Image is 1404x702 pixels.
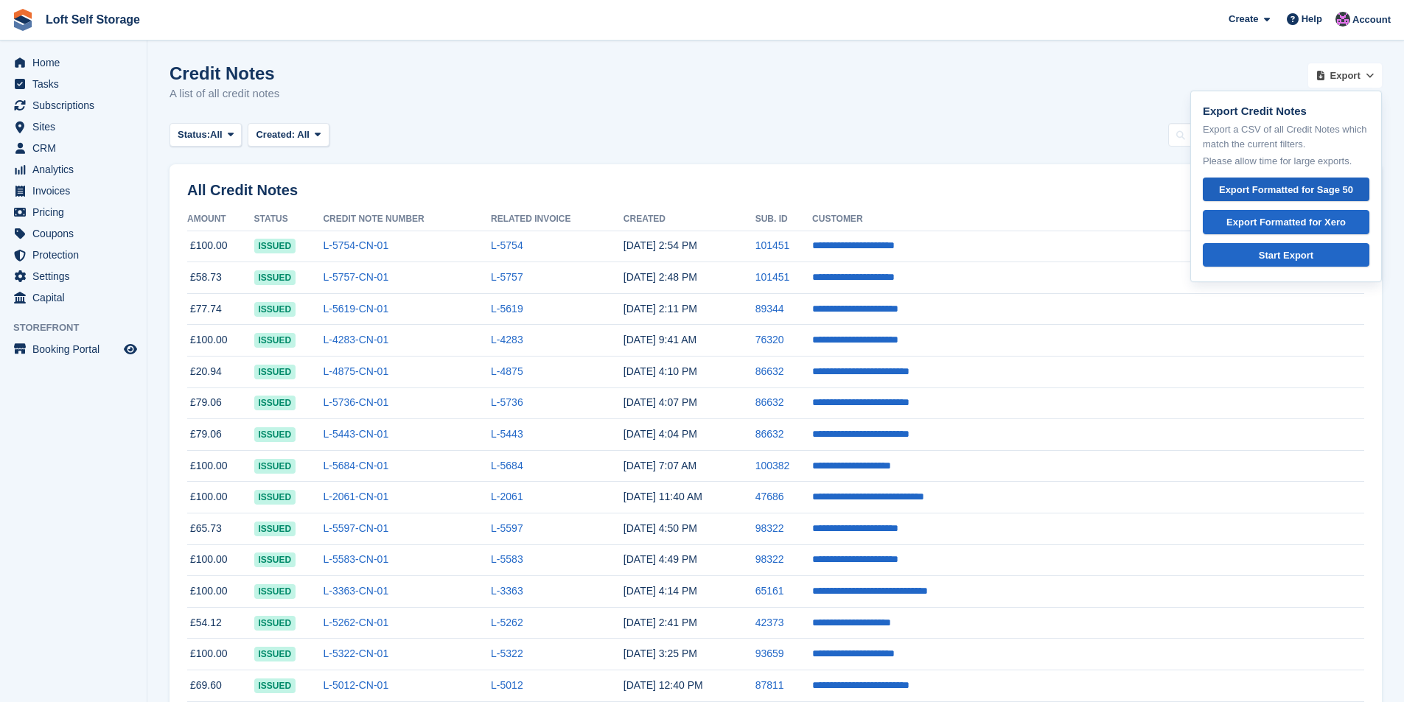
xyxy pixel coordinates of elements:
a: menu [7,138,139,158]
span: Settings [32,266,121,287]
a: 100382 [755,460,790,471]
a: 101451 [755,271,790,283]
span: Invoices [32,180,121,201]
a: L-5754 [491,239,523,251]
span: issued [254,552,296,567]
a: menu [7,180,139,201]
time: 2025-07-28 13:41:40 UTC [624,617,697,628]
a: L-4283 [491,334,523,345]
a: L-5757 [491,271,523,283]
th: Amount [187,208,254,231]
span: issued [254,427,296,442]
a: 89344 [755,303,784,315]
td: £100.00 [187,450,254,482]
a: L-5012 [491,679,523,691]
a: Loft Self Storage [40,7,146,32]
time: 2025-08-21 13:48:35 UTC [624,271,697,283]
span: issued [254,239,296,253]
th: Related Invoice [491,208,624,231]
span: Subscriptions [32,95,121,116]
td: £54.12 [187,607,254,639]
th: Customer [812,208,1364,231]
a: 47686 [755,491,784,502]
a: L-5684-CN-01 [323,460,388,471]
h2: All Credit Notes [187,182,1364,199]
img: stora-icon-8386f47178a22dfd0bd8f6a31ec36ba5ce8667c1dd55bd0f319d3a0aa187defe.svg [12,9,34,31]
span: Account [1352,13,1391,27]
button: Status: All [170,123,242,147]
td: £100.00 [187,482,254,513]
a: L-4283-CN-01 [323,334,388,345]
p: A list of all credit notes [170,85,279,102]
time: 2025-08-14 08:41:19 UTC [624,334,696,345]
a: L-5684 [491,460,523,471]
a: 86632 [755,396,784,408]
a: menu [7,223,139,244]
th: Status [254,208,324,231]
a: menu [7,287,139,308]
a: 86632 [755,365,784,377]
a: L-4875 [491,365,523,377]
span: Pricing [32,202,121,222]
span: issued [254,678,296,693]
button: Export [1308,63,1382,88]
time: 2025-07-08 11:40:07 UTC [624,679,703,691]
td: £79.06 [187,387,254,419]
a: 87811 [755,679,784,691]
a: L-5443 [491,428,523,440]
span: issued [254,584,296,599]
span: Booking Portal [32,339,121,359]
span: issued [254,333,296,348]
div: Start Export [1215,248,1357,263]
a: L-3363 [491,585,523,597]
time: 2025-08-14 13:11:46 UTC [624,303,697,315]
th: Created [624,208,755,231]
td: £58.73 [187,262,254,294]
a: L-5619 [491,303,523,315]
a: 98322 [755,553,784,565]
a: L-5322-CN-01 [323,647,388,659]
button: Created: All [248,123,329,147]
span: Storefront [13,320,147,335]
a: L-5736 [491,396,523,408]
a: menu [7,245,139,265]
time: 2025-07-30 15:49:25 UTC [624,553,697,565]
span: Analytics [32,159,121,180]
a: L-2061 [491,491,523,502]
td: £100.00 [187,639,254,670]
a: menu [7,339,139,359]
span: Export [1330,69,1361,83]
a: 65161 [755,585,784,597]
a: 98322 [755,522,784,534]
a: L-5443-CN-01 [323,428,388,440]
p: Export a CSV of all Credit Notes which match the current filters. [1203,122,1369,151]
span: All [297,129,310,140]
span: Tasks [32,74,121,94]
time: 2025-08-12 15:10:17 UTC [624,365,697,377]
span: All [210,127,223,142]
td: £100.00 [187,231,254,262]
p: Export Credit Notes [1203,103,1369,120]
time: 2025-07-28 15:14:35 UTC [624,585,697,597]
span: issued [254,490,296,505]
time: 2025-08-12 15:07:35 UTC [624,396,697,408]
span: Help [1302,12,1322,27]
a: L-5262-CN-01 [323,617,388,628]
span: issued [254,647,296,661]
a: L-5597-CN-01 [323,522,388,534]
a: menu [7,202,139,222]
a: menu [7,74,139,94]
time: 2025-08-06 10:40:27 UTC [624,491,702,502]
span: Capital [32,287,121,308]
time: 2025-07-30 15:50:51 UTC [624,522,697,534]
a: menu [7,266,139,287]
span: issued [254,616,296,631]
span: Created: [256,129,295,140]
time: 2025-08-08 06:07:03 UTC [624,460,696,471]
span: issued [254,365,296,379]
span: issued [254,270,296,285]
time: 2025-08-21 13:54:29 UTC [624,239,697,251]
a: L-5757-CN-01 [323,271,388,283]
a: L-5322 [491,647,523,659]
th: Sub. ID [755,208,812,231]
